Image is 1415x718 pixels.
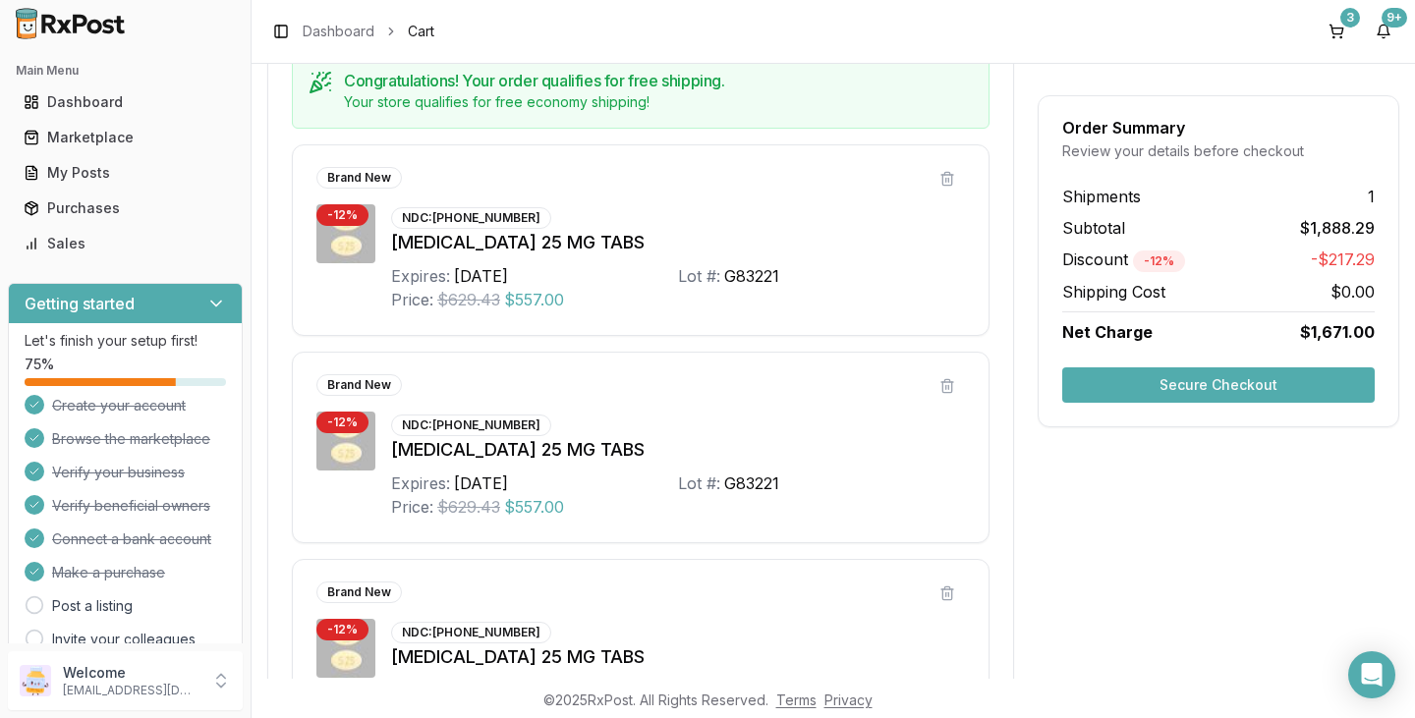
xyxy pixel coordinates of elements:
p: Let's finish your setup first! [25,331,226,351]
span: Verify beneficial owners [52,496,210,516]
div: Brand New [316,374,402,396]
span: Net Charge [1062,322,1153,342]
span: Browse the marketplace [52,429,210,449]
button: Secure Checkout [1062,367,1375,403]
span: Connect a bank account [52,529,211,549]
div: Price: [391,288,433,311]
button: Purchases [8,193,243,224]
img: RxPost Logo [8,8,134,39]
span: Discount [1062,249,1185,269]
a: Purchases [16,191,235,226]
img: Jardiance 25 MG TABS [316,204,375,263]
img: User avatar [20,665,51,696]
div: G83221 [724,264,779,288]
span: $1,671.00 [1300,320,1375,344]
span: Shipping Cost [1062,280,1165,304]
span: $557.00 [504,288,564,311]
h2: Main Menu [16,63,235,79]
span: $629.43 [437,495,500,519]
div: [MEDICAL_DATA] 25 MG TABS [391,436,965,464]
span: Cart [408,22,434,41]
button: 3 [1321,16,1352,47]
span: 75 % [25,355,54,374]
div: - 12 % [1133,250,1185,272]
div: Order Summary [1062,120,1375,136]
div: [DATE] [454,264,508,288]
div: [MEDICAL_DATA] 25 MG TABS [391,643,965,671]
div: Sales [24,234,227,253]
a: My Posts [16,155,235,191]
div: Your store qualifies for free economy shipping! [344,92,973,112]
p: Welcome [63,663,199,683]
a: Marketplace [16,120,235,155]
span: $629.43 [437,288,500,311]
nav: breadcrumb [303,22,434,41]
button: Dashboard [8,86,243,118]
div: [MEDICAL_DATA] 25 MG TABS [391,229,965,256]
a: Privacy [824,691,873,708]
div: G83221 [724,471,779,495]
div: - 12 % [316,412,368,433]
button: 9+ [1368,16,1399,47]
div: Brand New [316,167,402,189]
div: Open Intercom Messenger [1348,651,1395,698]
div: 3 [1340,8,1360,28]
div: Dashboard [24,92,227,112]
a: Dashboard [303,22,374,41]
div: Brand New [316,581,402,603]
div: Marketplace [24,128,227,147]
span: $557.00 [504,495,564,519]
div: Lot #: [678,264,720,288]
span: -$217.29 [1311,248,1375,272]
span: Subtotal [1062,216,1125,240]
span: Shipments [1062,185,1141,208]
div: - 12 % [316,204,368,226]
a: Terms [776,691,817,708]
a: Invite your colleagues [52,630,196,649]
div: [DATE] [454,471,508,495]
p: [EMAIL_ADDRESS][DOMAIN_NAME] [63,683,199,698]
div: NDC: [PHONE_NUMBER] [391,414,551,436]
a: Sales [16,226,235,261]
img: Jardiance 25 MG TABS [316,412,375,470]
h3: Getting started [25,292,135,315]
button: Marketplace [8,122,243,153]
button: My Posts [8,157,243,189]
div: NDC: [PHONE_NUMBER] [391,207,551,229]
button: Sales [8,228,243,259]
a: Dashboard [16,84,235,120]
div: Purchases [24,198,227,218]
span: Create your account [52,396,186,415]
h5: Congratulations! Your order qualifies for free shipping. [344,73,973,88]
span: $1,888.29 [1300,216,1375,240]
div: Expires: [391,471,450,495]
span: Verify your business [52,463,185,482]
span: Make a purchase [52,563,165,582]
div: - 12 % [316,619,368,640]
div: Expires: [391,264,450,288]
div: 9+ [1382,8,1407,28]
span: $0.00 [1330,280,1375,304]
a: Post a listing [52,596,133,616]
span: 1 [1368,185,1375,208]
div: Price: [391,495,433,519]
div: Review your details before checkout [1062,141,1375,161]
div: My Posts [24,163,227,183]
div: NDC: [PHONE_NUMBER] [391,622,551,643]
img: Jardiance 25 MG TABS [316,619,375,678]
div: Lot #: [678,471,720,495]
